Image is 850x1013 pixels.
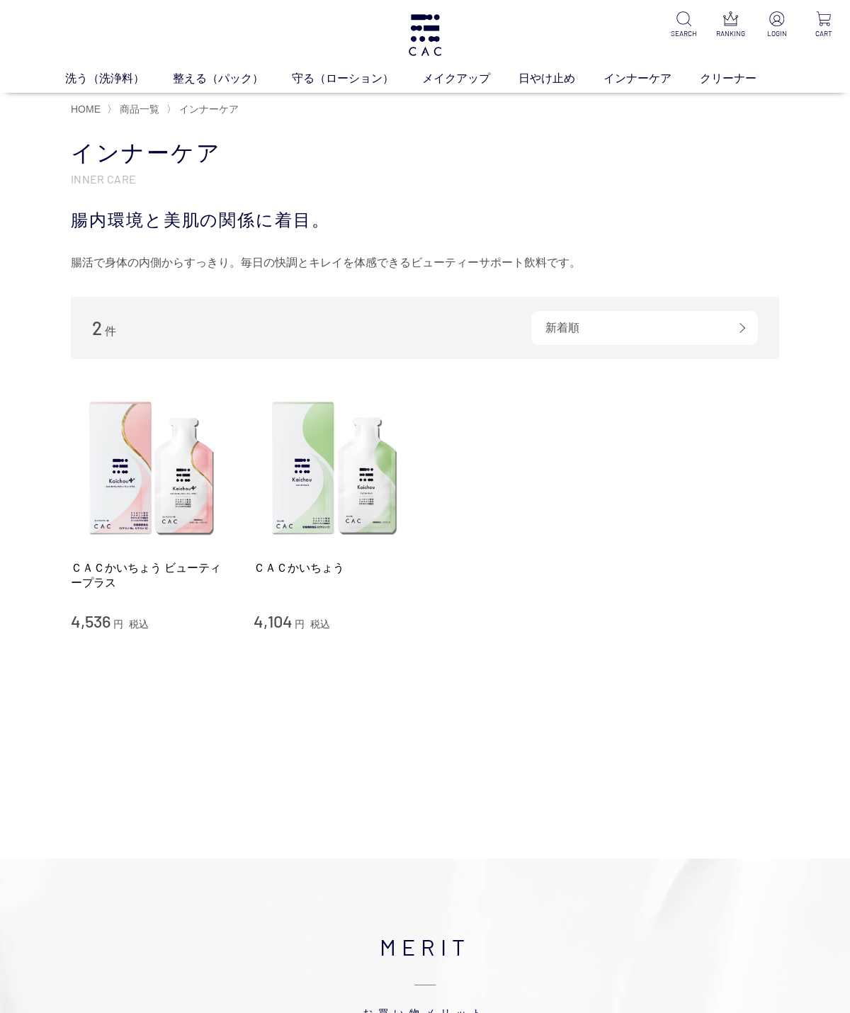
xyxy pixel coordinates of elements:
a: メイクアップ [422,70,518,87]
p: INNER CARE [71,171,779,186]
li: 〉 [107,103,163,116]
a: インナーケア [603,70,700,87]
a: RANKING [715,11,745,39]
span: 商品一覧 [120,103,159,115]
span: 税込 [129,618,149,630]
span: 税込 [310,618,330,630]
span: 円 [295,618,305,630]
span: 円 [113,618,123,630]
p: CART [809,28,839,39]
a: ＣＡＣかいちょう ビューティープラス [71,560,232,591]
a: 商品一覧 [117,103,159,115]
div: 腸内環境と美肌の関係に着目。 [71,208,779,233]
span: インナーケア [179,103,239,115]
img: ＣＡＣかいちょう [254,387,415,549]
h1: インナーケア [71,138,779,169]
p: RANKING [715,28,745,39]
img: ＣＡＣかいちょう ビューティープラス [71,387,232,549]
a: クリーナー [700,70,785,87]
span: 4,536 [71,611,110,631]
span: 2 [92,317,102,339]
a: CART [809,11,839,39]
p: SEARCH [669,28,698,39]
a: HOME [71,103,101,115]
img: logo [407,14,443,56]
div: 腸活で身体の内側からすっきり。毎日の快調とキレイを体感できるビューティーサポート飲料です。 [71,251,779,274]
a: インナーケア [176,103,239,115]
span: 件 [105,325,116,337]
a: 守る（ローション） [292,70,422,87]
li: 〉 [166,103,242,116]
p: LOGIN [762,28,792,39]
div: 新着順 [531,311,758,345]
a: 日やけ止め [518,70,603,87]
a: SEARCH [669,11,698,39]
span: 4,104 [254,611,293,631]
a: LOGIN [762,11,792,39]
a: 洗う（洗浄料） [65,70,173,87]
a: 整える（パック） [173,70,292,87]
a: ＣＡＣかいちょう [254,560,415,575]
